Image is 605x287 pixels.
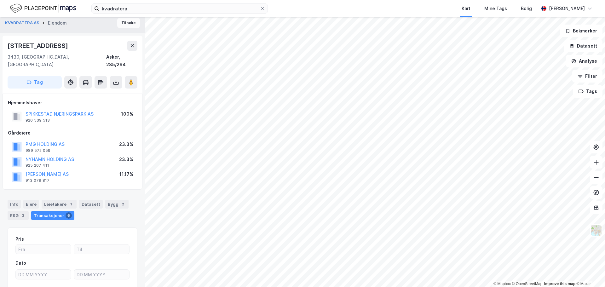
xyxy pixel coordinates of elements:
div: ESG [8,211,29,220]
div: Leietakere [42,200,77,209]
div: Eiere [23,200,39,209]
button: Tilbake [117,18,140,28]
div: 3430, [GEOGRAPHIC_DATA], [GEOGRAPHIC_DATA] [8,53,106,68]
div: Datasett [79,200,103,209]
div: 23.3% [119,141,133,148]
div: Eiendom [48,19,67,27]
button: Analyse [566,55,602,67]
div: 925 207 411 [26,163,49,168]
button: Filter [572,70,602,83]
a: Improve this map [544,282,575,286]
iframe: Chat Widget [573,257,605,287]
input: Fra [16,244,71,254]
div: Dato [15,259,26,267]
div: 11.17% [119,170,133,178]
div: 6 [66,212,72,219]
div: Pris [15,235,24,243]
div: Transaksjoner [31,211,74,220]
div: Bygg [105,200,129,209]
div: [STREET_ADDRESS] [8,41,69,51]
div: 989 572 059 [26,148,50,153]
input: DD.MM.YYYY [16,270,71,279]
input: Til [74,244,129,254]
div: 2 [120,201,126,207]
img: logo.f888ab2527a4732fd821a326f86c7f29.svg [10,3,76,14]
button: KVADRATERA AS [5,20,41,26]
img: Z [590,224,602,236]
div: Kart [462,5,470,12]
div: 23.3% [119,156,133,163]
div: [PERSON_NAME] [549,5,585,12]
div: Gårdeiere [8,129,137,137]
a: Mapbox [493,282,511,286]
input: DD.MM.YYYY [74,270,129,279]
div: Asker, 285/264 [106,53,137,68]
div: 3 [20,212,26,219]
button: Bokmerker [560,25,602,37]
button: Tag [8,76,62,89]
div: Info [8,200,21,209]
a: OpenStreetMap [512,282,543,286]
div: 920 539 513 [26,118,50,123]
div: Mine Tags [484,5,507,12]
div: 913 079 817 [26,178,49,183]
div: Hjemmelshaver [8,99,137,106]
input: Søk på adresse, matrikkel, gårdeiere, leietakere eller personer [99,4,260,13]
div: 100% [121,110,133,118]
button: Tags [573,85,602,98]
div: Bolig [521,5,532,12]
div: 1 [68,201,74,207]
button: Datasett [564,40,602,52]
